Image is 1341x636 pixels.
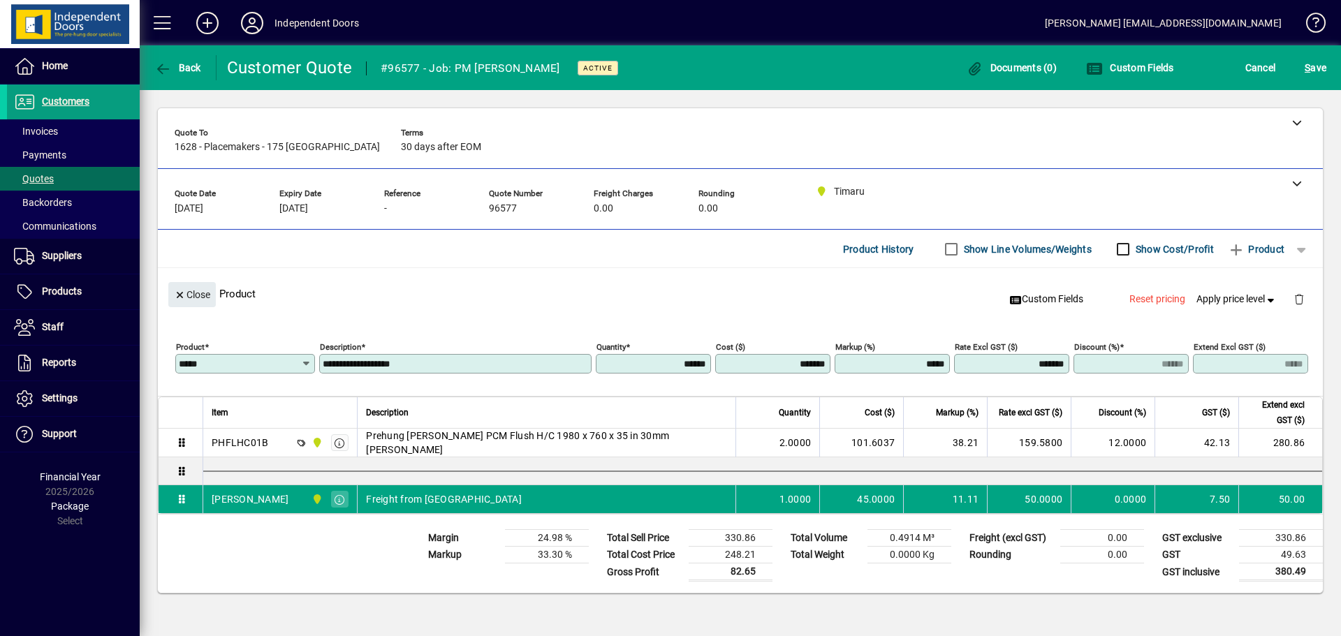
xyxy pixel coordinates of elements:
[1301,55,1330,80] button: Save
[843,238,914,260] span: Product History
[1004,287,1089,312] button: Custom Fields
[14,126,58,137] span: Invoices
[42,286,82,297] span: Products
[7,381,140,416] a: Settings
[7,49,140,84] a: Home
[716,342,745,352] mat-label: Cost ($)
[320,342,361,352] mat-label: Description
[1202,405,1230,420] span: GST ($)
[366,492,522,506] span: Freight from [GEOGRAPHIC_DATA]
[596,342,626,352] mat-label: Quantity
[1282,293,1316,305] app-page-header-button: Delete
[966,62,1057,73] span: Documents (0)
[1155,547,1239,563] td: GST
[42,392,78,404] span: Settings
[962,530,1060,547] td: Freight (excl GST)
[819,485,903,513] td: 45.0000
[819,429,903,457] td: 101.6037
[1296,3,1324,48] a: Knowledge Base
[366,405,409,420] span: Description
[1228,238,1284,260] span: Product
[600,547,689,563] td: Total Cost Price
[1221,237,1291,262] button: Product
[1155,429,1238,457] td: 42.13
[42,321,64,332] span: Staff
[401,142,481,153] span: 30 days after EOM
[7,214,140,238] a: Communications
[779,405,811,420] span: Quantity
[779,492,812,506] span: 1.0000
[1194,342,1266,352] mat-label: Extend excl GST ($)
[42,250,82,261] span: Suppliers
[279,203,308,214] span: [DATE]
[1045,12,1282,34] div: [PERSON_NAME] [EMAIL_ADDRESS][DOMAIN_NAME]
[1124,287,1191,312] button: Reset pricing
[308,491,324,507] span: Timaru
[962,547,1060,563] td: Rounding
[174,283,210,306] span: Close
[689,530,772,547] td: 330.86
[1242,55,1280,80] button: Cancel
[1247,397,1305,428] span: Extend excl GST ($)
[784,547,867,563] td: Total Weight
[154,62,201,73] span: Back
[867,547,951,563] td: 0.0000 Kg
[230,10,274,36] button: Profile
[7,119,140,143] a: Invoices
[698,203,718,214] span: 0.00
[1239,563,1323,581] td: 380.49
[505,530,589,547] td: 24.98 %
[185,10,230,36] button: Add
[600,530,689,547] td: Total Sell Price
[779,436,812,450] span: 2.0000
[7,346,140,380] a: Reports
[1060,530,1144,547] td: 0.00
[1155,563,1239,581] td: GST inclusive
[381,57,560,80] div: #96577 - Job: PM [PERSON_NAME]
[865,405,895,420] span: Cost ($)
[583,64,613,73] span: Active
[1239,530,1323,547] td: 330.86
[212,436,268,450] div: PHFLHC01B
[40,471,101,482] span: Financial Year
[1155,485,1238,513] td: 7.50
[384,203,387,214] span: -
[837,237,920,262] button: Product History
[1129,292,1185,306] span: Reset pricing
[42,60,68,71] span: Home
[1238,429,1322,457] td: 280.86
[7,310,140,345] a: Staff
[1239,547,1323,563] td: 49.63
[212,492,288,506] div: [PERSON_NAME]
[140,55,217,80] app-page-header-button: Back
[7,274,140,309] a: Products
[1282,282,1316,316] button: Delete
[1238,485,1322,513] td: 50.00
[962,55,1060,80] button: Documents (0)
[421,530,505,547] td: Margin
[212,405,228,420] span: Item
[489,203,517,214] span: 96577
[689,547,772,563] td: 248.21
[227,57,353,79] div: Customer Quote
[1245,57,1276,79] span: Cancel
[1155,530,1239,547] td: GST exclusive
[7,143,140,167] a: Payments
[1305,62,1310,73] span: S
[366,429,727,457] span: Prehung [PERSON_NAME] PCM Flush H/C 1980 x 760 x 35 in 30mm [PERSON_NAME]
[175,203,203,214] span: [DATE]
[903,485,987,513] td: 11.11
[308,435,324,450] span: Timaru
[7,191,140,214] a: Backorders
[168,282,216,307] button: Close
[1060,547,1144,563] td: 0.00
[961,242,1092,256] label: Show Line Volumes/Weights
[1133,242,1214,256] label: Show Cost/Profit
[1191,287,1283,312] button: Apply price level
[51,501,89,512] span: Package
[784,530,867,547] td: Total Volume
[165,288,219,300] app-page-header-button: Close
[689,563,772,581] td: 82.65
[158,268,1323,319] div: Product
[1074,342,1120,352] mat-label: Discount (%)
